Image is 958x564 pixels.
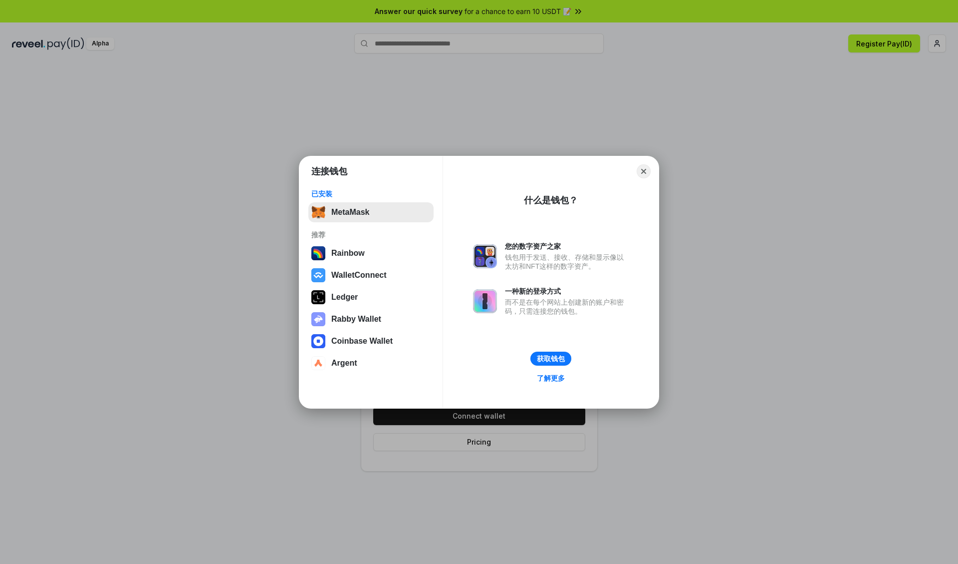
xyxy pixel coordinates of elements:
[311,356,325,370] img: svg+xml,%3Csvg%20width%3D%2228%22%20height%3D%2228%22%20viewBox%3D%220%200%2028%2028%22%20fill%3D...
[308,265,434,285] button: WalletConnect
[308,309,434,329] button: Rabby Wallet
[331,359,357,368] div: Argent
[308,287,434,307] button: Ledger
[311,334,325,348] img: svg+xml,%3Csvg%20width%3D%2228%22%20height%3D%2228%22%20viewBox%3D%220%200%2028%2028%22%20fill%3D...
[530,352,571,366] button: 获取钱包
[308,202,434,222] button: MetaMask
[308,243,434,263] button: Rainbow
[308,331,434,351] button: Coinbase Wallet
[505,253,629,271] div: 钱包用于发送、接收、存储和显示像以太坊和NFT这样的数字资产。
[331,293,358,302] div: Ledger
[505,287,629,296] div: 一种新的登录方式
[331,271,387,280] div: WalletConnect
[311,312,325,326] img: svg+xml,%3Csvg%20xmlns%3D%22http%3A%2F%2Fwww.w3.org%2F2000%2Fsvg%22%20fill%3D%22none%22%20viewBox...
[311,246,325,260] img: svg+xml,%3Csvg%20width%3D%22120%22%20height%3D%22120%22%20viewBox%3D%220%200%20120%20120%22%20fil...
[311,290,325,304] img: svg+xml,%3Csvg%20xmlns%3D%22http%3A%2F%2Fwww.w3.org%2F2000%2Fsvg%22%20width%3D%2228%22%20height%3...
[311,165,347,177] h1: 连接钱包
[537,354,565,363] div: 获取钱包
[311,189,431,198] div: 已安装
[331,249,365,258] div: Rainbow
[331,208,369,217] div: MetaMask
[311,230,431,239] div: 推荐
[308,353,434,373] button: Argent
[637,164,651,178] button: Close
[524,194,578,206] div: 什么是钱包？
[331,337,393,346] div: Coinbase Wallet
[505,242,629,251] div: 您的数字资产之家
[311,205,325,219] img: svg+xml,%3Csvg%20fill%3D%22none%22%20height%3D%2233%22%20viewBox%3D%220%200%2035%2033%22%20width%...
[537,374,565,383] div: 了解更多
[331,315,381,324] div: Rabby Wallet
[531,372,571,385] a: 了解更多
[311,268,325,282] img: svg+xml,%3Csvg%20width%3D%2228%22%20height%3D%2228%22%20viewBox%3D%220%200%2028%2028%22%20fill%3D...
[473,289,497,313] img: svg+xml,%3Csvg%20xmlns%3D%22http%3A%2F%2Fwww.w3.org%2F2000%2Fsvg%22%20fill%3D%22none%22%20viewBox...
[505,298,629,316] div: 而不是在每个网站上创建新的账户和密码，只需连接您的钱包。
[473,244,497,268] img: svg+xml,%3Csvg%20xmlns%3D%22http%3A%2F%2Fwww.w3.org%2F2000%2Fsvg%22%20fill%3D%22none%22%20viewBox...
